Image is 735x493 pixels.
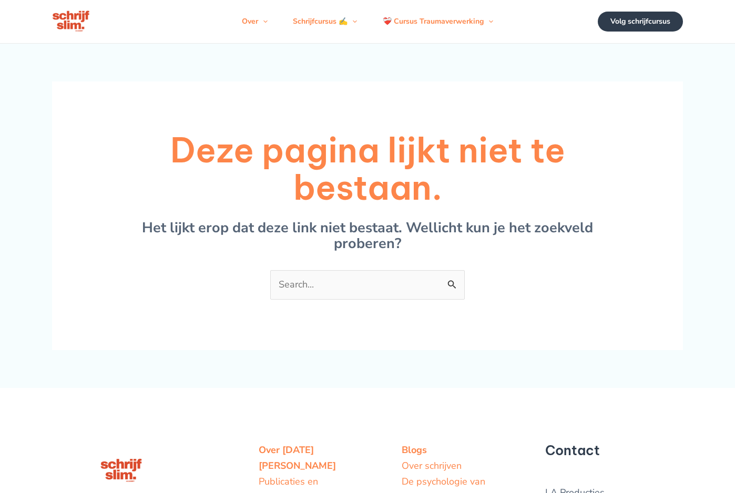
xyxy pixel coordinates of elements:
[441,270,465,293] input: Zoeken
[348,6,357,37] span: Menu schakelen
[259,444,336,472] a: Over [DATE][PERSON_NAME]
[115,132,620,206] h1: Deze pagina lijkt niet te bestaan.
[229,6,280,37] a: OverMenu schakelen
[545,443,683,458] h5: Contact
[484,6,493,37] span: Menu schakelen
[402,444,427,456] a: Blogs
[229,6,506,37] nav: Navigatie op de site: Menu
[258,6,268,37] span: Menu schakelen
[52,9,91,34] img: schrijfcursus schrijfslim academy
[115,220,620,251] div: Het lijkt erop dat deze link niet bestaat. Wellicht kun je het zoekveld proberen?
[598,12,683,32] a: Volg schrijfcursus
[280,6,370,37] a: Schrijfcursus ✍️Menu schakelen
[370,6,506,37] a: ❤️‍🩹 Cursus TraumaverwerkingMenu schakelen
[270,270,465,300] input: Zoekopdracht verzenden
[402,459,462,472] a: Over schrijven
